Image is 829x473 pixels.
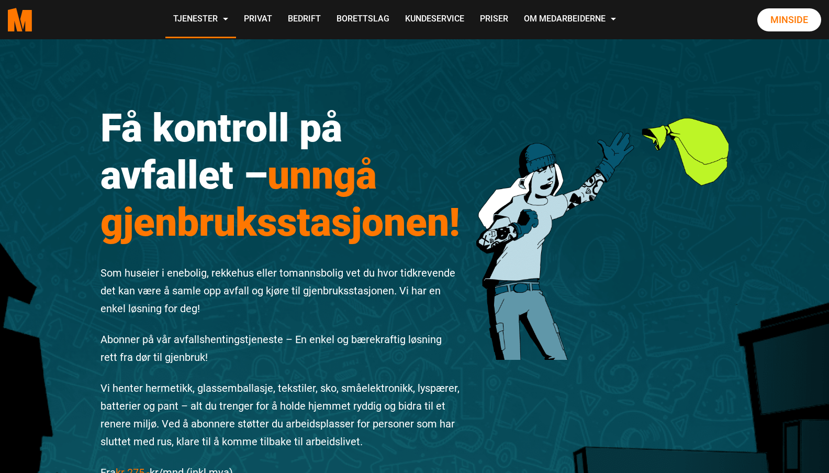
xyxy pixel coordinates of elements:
p: Som huseier i enebolig, rekkehus eller tomannsbolig vet du hvor tidkrevende det kan være å samle ... [100,264,461,317]
a: Tjenester [165,1,236,38]
a: Om Medarbeiderne [516,1,624,38]
a: Minside [757,8,821,31]
a: Priser [472,1,516,38]
p: Abonner på vår avfallshentingstjeneste – En enkel og bærekraftig løsning rett fra dør til gjenbruk! [100,331,461,366]
a: Kundeservice [397,1,472,38]
a: Bedrift [280,1,329,38]
a: Privat [236,1,280,38]
img: 201222 Rydde Karakter 3 1 [476,81,729,360]
a: Borettslag [329,1,397,38]
span: unngå gjenbruksstasjonen! [100,152,460,245]
p: Vi henter hermetikk, glassemballasje, tekstiler, sko, småelektronikk, lyspærer, batterier og pant... [100,379,461,450]
h1: Få kontroll på avfallet – [100,104,461,246]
